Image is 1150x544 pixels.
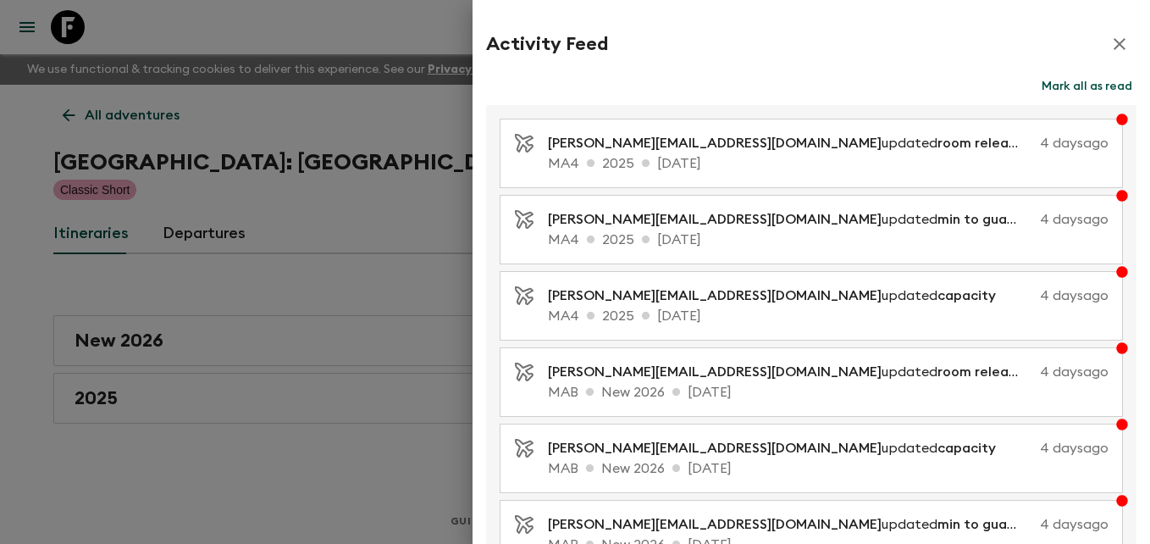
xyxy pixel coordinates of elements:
[548,289,882,303] span: [PERSON_NAME][EMAIL_ADDRESS][DOMAIN_NAME]
[548,438,1009,458] p: updated
[1037,75,1136,98] button: Mark all as read
[1040,209,1109,230] p: 4 days ago
[548,133,1033,153] p: updated
[1016,286,1109,306] p: 4 days ago
[937,289,996,303] span: capacity
[548,382,1109,402] p: MAB New 2026 [DATE]
[548,514,1033,535] p: updated
[486,33,608,55] h2: Activity Feed
[548,365,882,379] span: [PERSON_NAME][EMAIL_ADDRESS][DOMAIN_NAME]
[548,518,882,531] span: [PERSON_NAME][EMAIL_ADDRESS][DOMAIN_NAME]
[548,441,882,455] span: [PERSON_NAME][EMAIL_ADDRESS][DOMAIN_NAME]
[937,441,996,455] span: capacity
[548,230,1109,250] p: MA4 2025 [DATE]
[548,209,1033,230] p: updated
[548,306,1109,326] p: MA4 2025 [DATE]
[548,153,1109,174] p: MA4 2025 [DATE]
[548,458,1109,479] p: MAB New 2026 [DATE]
[548,362,1033,382] p: updated
[548,286,1009,306] p: updated
[937,136,1057,150] span: room release days
[1040,133,1109,153] p: 4 days ago
[937,365,1057,379] span: room release days
[937,213,1052,226] span: min to guarantee
[548,136,882,150] span: [PERSON_NAME][EMAIL_ADDRESS][DOMAIN_NAME]
[1040,514,1109,535] p: 4 days ago
[548,213,882,226] span: [PERSON_NAME][EMAIL_ADDRESS][DOMAIN_NAME]
[1040,362,1109,382] p: 4 days ago
[1016,438,1109,458] p: 4 days ago
[937,518,1052,531] span: min to guarantee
